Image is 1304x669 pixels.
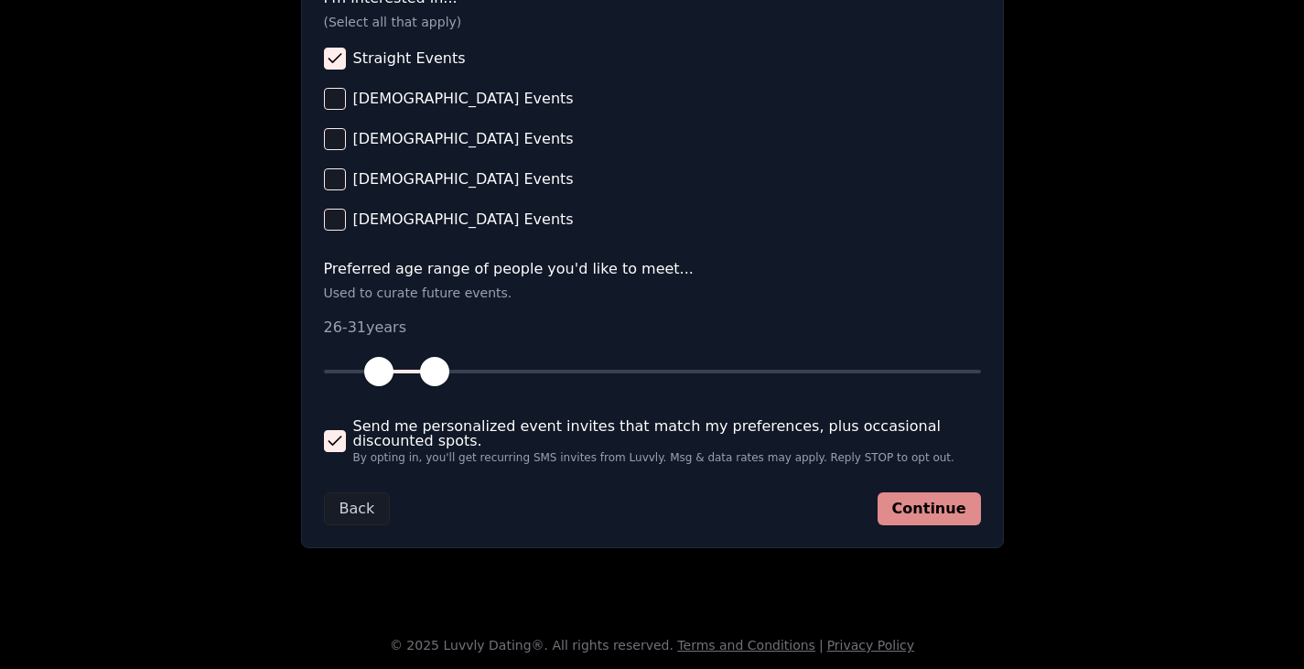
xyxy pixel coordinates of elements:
p: (Select all that apply) [324,13,981,31]
span: [DEMOGRAPHIC_DATA] Events [353,132,574,146]
p: 26 - 31 years [324,317,981,339]
button: Back [324,492,391,525]
button: [DEMOGRAPHIC_DATA] Events [324,168,346,190]
span: By opting in, you'll get recurring SMS invites from Luvvly. Msg & data rates may apply. Reply STO... [353,452,981,463]
a: Terms and Conditions [677,638,815,653]
label: Preferred age range of people you'd like to meet... [324,262,981,276]
span: [DEMOGRAPHIC_DATA] Events [353,92,574,106]
p: Used to curate future events. [324,284,981,302]
span: [DEMOGRAPHIC_DATA] Events [353,212,574,227]
span: Send me personalized event invites that match my preferences, plus occasional discounted spots. [353,419,981,448]
button: [DEMOGRAPHIC_DATA] Events [324,209,346,231]
span: [DEMOGRAPHIC_DATA] Events [353,172,574,187]
a: Privacy Policy [827,638,914,653]
button: Continue [878,492,981,525]
span: | [819,638,824,653]
span: Straight Events [353,51,466,66]
button: Straight Events [324,48,346,70]
button: [DEMOGRAPHIC_DATA] Events [324,128,346,150]
button: [DEMOGRAPHIC_DATA] Events [324,88,346,110]
button: Send me personalized event invites that match my preferences, plus occasional discounted spots.By... [324,430,346,452]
